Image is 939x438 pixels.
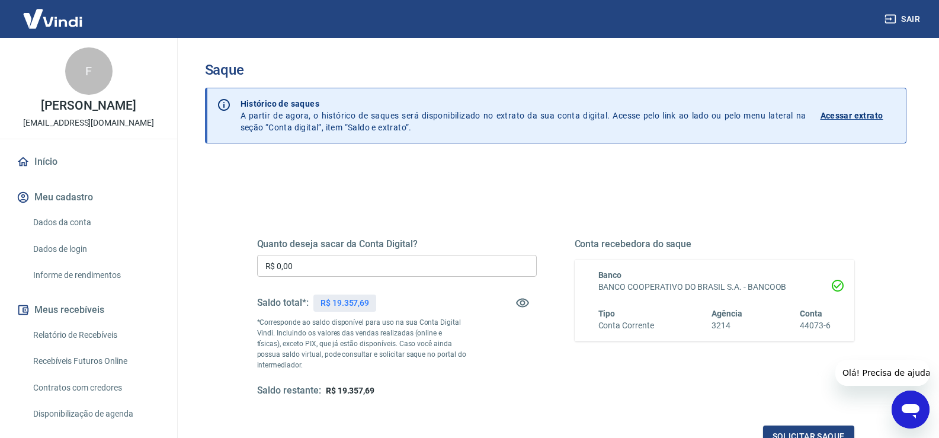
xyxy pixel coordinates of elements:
[882,8,925,30] button: Sair
[205,62,906,78] h3: Saque
[598,270,622,280] span: Banco
[257,317,467,370] p: *Corresponde ao saldo disponível para uso na sua Conta Digital Vindi. Incluindo os valores das ve...
[14,1,91,37] img: Vindi
[835,360,930,386] iframe: Mensagem da empresa
[14,149,163,175] a: Início
[41,100,136,112] p: [PERSON_NAME]
[241,98,806,110] p: Histórico de saques
[326,386,374,395] span: R$ 19.357,69
[23,117,154,129] p: [EMAIL_ADDRESS][DOMAIN_NAME]
[892,391,930,429] iframe: Botão para abrir a janela de mensagens
[14,184,163,210] button: Meu cadastro
[321,297,369,309] p: R$ 19.357,69
[821,98,896,133] a: Acessar extrato
[598,281,831,293] h6: BANCO COOPERATIVO DO BRASIL S.A. - BANCOOB
[257,297,309,309] h5: Saldo total*:
[712,319,742,332] h6: 3214
[598,319,654,332] h6: Conta Corrente
[241,98,806,133] p: A partir de agora, o histórico de saques será disponibilizado no extrato da sua conta digital. Ac...
[821,110,883,122] p: Acessar extrato
[28,237,163,261] a: Dados de login
[28,376,163,400] a: Contratos com credores
[257,385,321,397] h5: Saldo restante:
[28,263,163,287] a: Informe de rendimentos
[598,309,616,318] span: Tipo
[65,47,113,95] div: F
[28,402,163,426] a: Disponibilização de agenda
[14,297,163,323] button: Meus recebíveis
[28,210,163,235] a: Dados da conta
[28,323,163,347] a: Relatório de Recebíveis
[712,309,742,318] span: Agência
[800,309,822,318] span: Conta
[257,238,537,250] h5: Quanto deseja sacar da Conta Digital?
[807,362,831,386] iframe: Fechar mensagem
[800,319,831,332] h6: 44073-6
[575,238,854,250] h5: Conta recebedora do saque
[28,349,163,373] a: Recebíveis Futuros Online
[7,8,100,18] span: Olá! Precisa de ajuda?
